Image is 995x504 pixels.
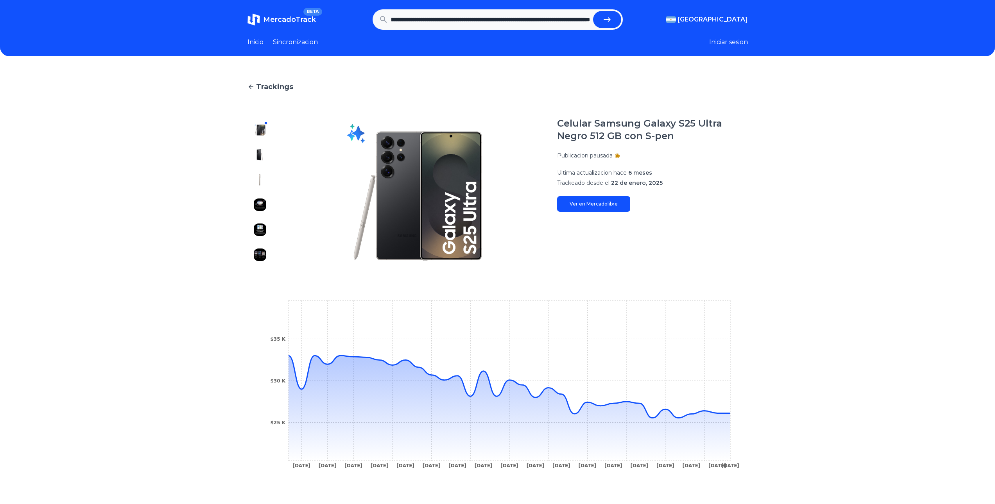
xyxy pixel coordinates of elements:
[474,463,492,468] tspan: [DATE]
[273,38,318,47] a: Sincronizacion
[247,38,264,47] a: Inicio
[254,198,266,211] img: Celular Samsung Galaxy S25 Ultra Negro 512 GB con S-pen
[247,13,260,26] img: MercadoTrack
[708,463,726,468] tspan: [DATE]
[288,117,541,267] img: Celular Samsung Galaxy S25 Ultra Negro 512 GB con S-pen
[666,16,676,23] img: Argentina
[630,463,648,468] tspan: [DATE]
[263,15,316,24] span: MercadoTrack
[628,169,652,176] span: 6 meses
[666,15,748,24] button: [GEOGRAPHIC_DATA]
[247,13,316,26] a: MercadoTrackBETA
[270,420,285,425] tspan: $25 K
[270,336,285,342] tspan: $35 K
[344,463,362,468] tspan: [DATE]
[292,463,310,468] tspan: [DATE]
[396,463,414,468] tspan: [DATE]
[526,463,544,468] tspan: [DATE]
[552,463,570,468] tspan: [DATE]
[318,463,336,468] tspan: [DATE]
[254,123,266,136] img: Celular Samsung Galaxy S25 Ultra Negro 512 GB con S-pen
[256,81,293,92] span: Trackings
[370,463,388,468] tspan: [DATE]
[557,152,613,159] p: Publicacion pausada
[557,179,610,186] span: Trackeado desde el
[557,169,627,176] span: Ultima actualizacion hace
[254,173,266,186] img: Celular Samsung Galaxy S25 Ultra Negro 512 GB con S-pen
[721,463,739,468] tspan: [DATE]
[448,463,466,468] tspan: [DATE]
[254,223,266,236] img: Celular Samsung Galaxy S25 Ultra Negro 512 GB con S-pen
[303,8,322,16] span: BETA
[500,463,518,468] tspan: [DATE]
[656,463,674,468] tspan: [DATE]
[709,38,748,47] button: Iniciar sesion
[247,81,748,92] a: Trackings
[557,117,748,142] h1: Celular Samsung Galaxy S25 Ultra Negro 512 GB con S-pen
[611,179,663,186] span: 22 de enero, 2025
[422,463,440,468] tspan: [DATE]
[678,15,748,24] span: [GEOGRAPHIC_DATA]
[557,196,630,212] a: Ver en Mercadolibre
[578,463,596,468] tspan: [DATE]
[254,248,266,261] img: Celular Samsung Galaxy S25 Ultra Negro 512 GB con S-pen
[604,463,622,468] tspan: [DATE]
[270,378,285,384] tspan: $30 K
[254,148,266,161] img: Celular Samsung Galaxy S25 Ultra Negro 512 GB con S-pen
[682,463,700,468] tspan: [DATE]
